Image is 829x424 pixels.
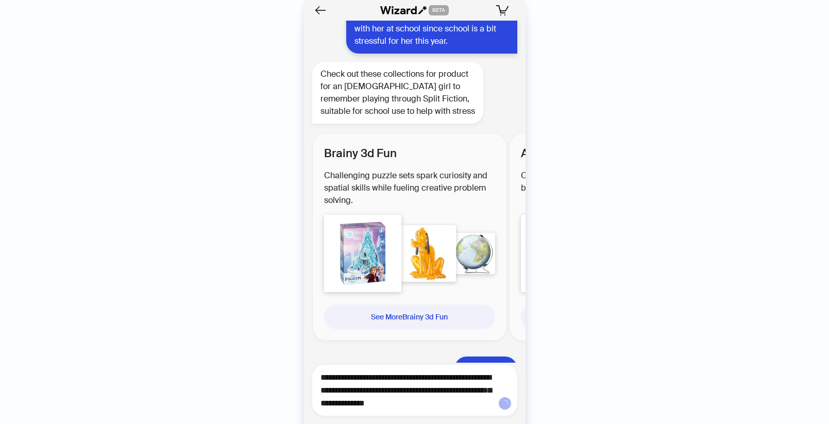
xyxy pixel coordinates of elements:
h2: Challenging puzzle sets spark curiosity and spatial skills while fueling creative problem solving. [324,169,495,205]
button: Back [312,2,329,19]
div: See MoreBrainy 3d Fun [324,304,495,329]
img: Disney Frozen - Elsa's Ice Palace 3D Puzzle: 73 Pcs [324,215,401,292]
h1: Adorable Virtual Pals [521,145,692,162]
div: See More Brainy 3d Fun [332,304,487,329]
div: Check out these collections for product for an [DEMOGRAPHIC_DATA] girl to remember playing throug... [312,62,483,124]
h1: Brainy 3d Fun [324,145,495,162]
img: The Earth - 550 Piece Jigsaw Puzzle by Ravensburger [454,233,495,274]
img: Little Live Pets My Puppy's Home Minis [521,215,598,292]
span: BETA [429,5,449,15]
h2: Cuddly creatures with playful tech features bring a world of friendship to life. [521,169,692,205]
div: clear_history [454,357,517,381]
img: Pluto 3D Crystal Puzzle - 40 Piece Jigsaw Puzzle by Bepuzzled [399,225,456,282]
